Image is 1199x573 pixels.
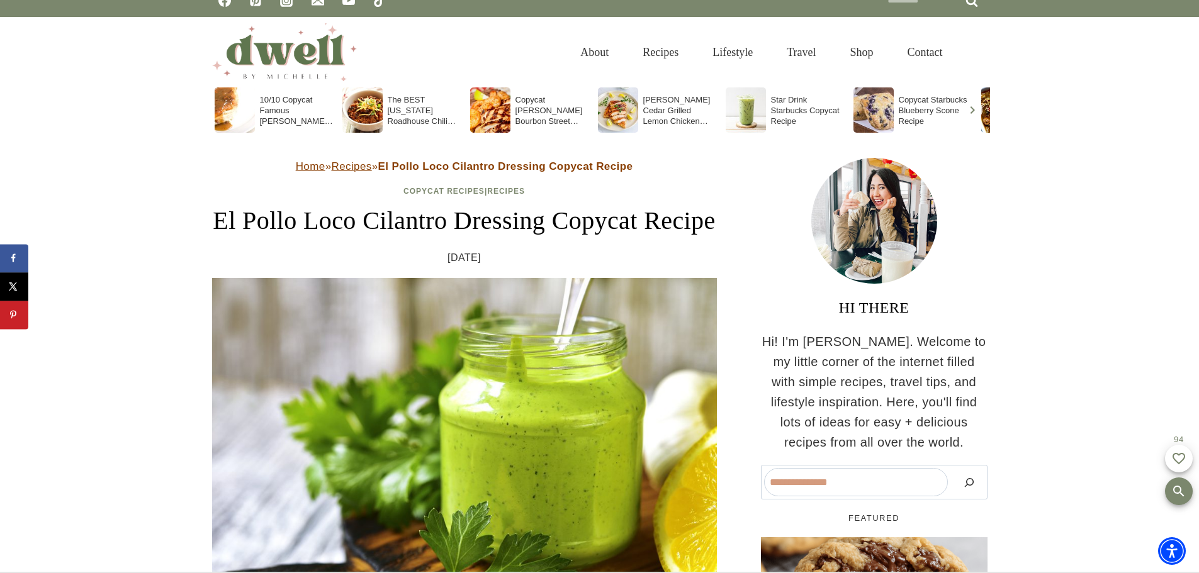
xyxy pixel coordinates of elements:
[212,202,717,240] h1: El Pollo Loco Cilantro Dressing Copycat Recipe
[761,512,988,525] h5: FEATURED
[378,160,633,172] strong: El Pollo Loco Cilantro Dressing Copycat Recipe
[296,160,325,172] a: Home
[833,32,890,73] a: Shop
[563,32,626,73] a: About
[403,187,525,196] span: |
[1158,537,1186,565] div: Accessibility Menu
[563,32,959,73] nav: Primary Navigation
[331,160,371,172] a: Recipes
[761,296,988,319] h3: HI THERE
[626,32,695,73] a: Recipes
[296,160,633,172] span: » »
[891,32,960,73] a: Contact
[695,32,770,73] a: Lifestyle
[770,32,833,73] a: Travel
[212,23,357,81] img: DWELL by michelle
[761,331,988,452] p: Hi! I'm [PERSON_NAME]. Welcome to my little corner of the internet filled with simple recipes, tr...
[448,250,481,266] time: [DATE]
[487,187,525,196] a: Recipes
[403,187,485,196] a: Copycat Recipes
